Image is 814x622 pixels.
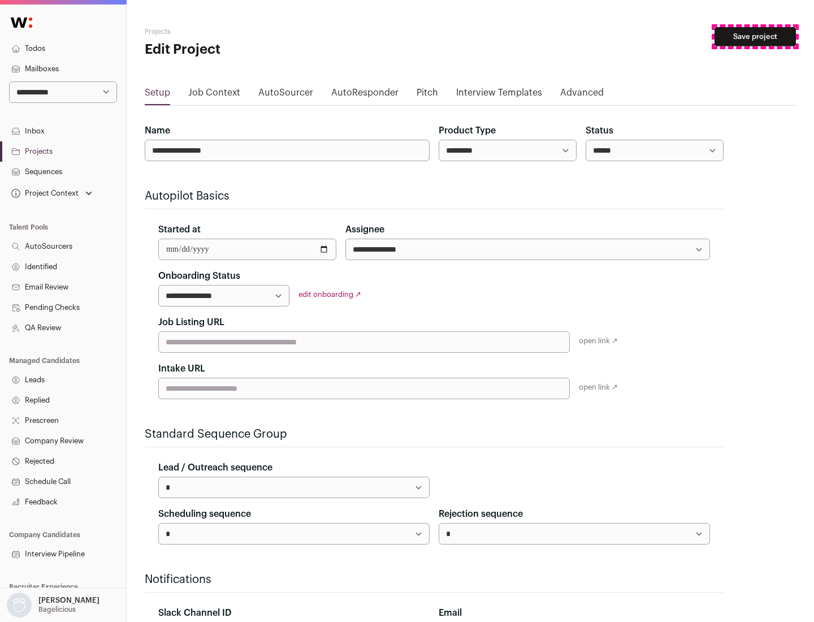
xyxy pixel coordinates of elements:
[345,223,384,236] label: Assignee
[298,291,361,298] a: edit onboarding ↗
[456,86,542,104] a: Interview Templates
[158,507,251,521] label: Scheduling sequence
[158,269,240,283] label: Onboarding Status
[417,86,438,104] a: Pitch
[331,86,399,104] a: AutoResponder
[158,461,272,474] label: Lead / Outreach sequence
[439,606,710,620] div: Email
[258,86,313,104] a: AutoSourcer
[145,188,724,204] h2: Autopilot Basics
[158,606,231,620] label: Slack Channel ID
[145,86,170,104] a: Setup
[145,41,362,59] h1: Edit Project
[188,86,240,104] a: Job Context
[5,593,102,617] button: Open dropdown
[145,426,724,442] h2: Standard Sequence Group
[439,507,523,521] label: Rejection sequence
[715,27,796,46] button: Save project
[145,27,362,36] h2: Projects
[38,605,76,614] p: Bagelicious
[560,86,604,104] a: Advanced
[38,596,99,605] p: [PERSON_NAME]
[158,223,201,236] label: Started at
[5,11,38,34] img: Wellfound
[9,189,79,198] div: Project Context
[145,124,170,137] label: Name
[7,593,32,617] img: nopic.png
[145,572,724,588] h2: Notifications
[158,362,205,375] label: Intake URL
[158,316,224,329] label: Job Listing URL
[586,124,613,137] label: Status
[439,124,496,137] label: Product Type
[9,185,94,201] button: Open dropdown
